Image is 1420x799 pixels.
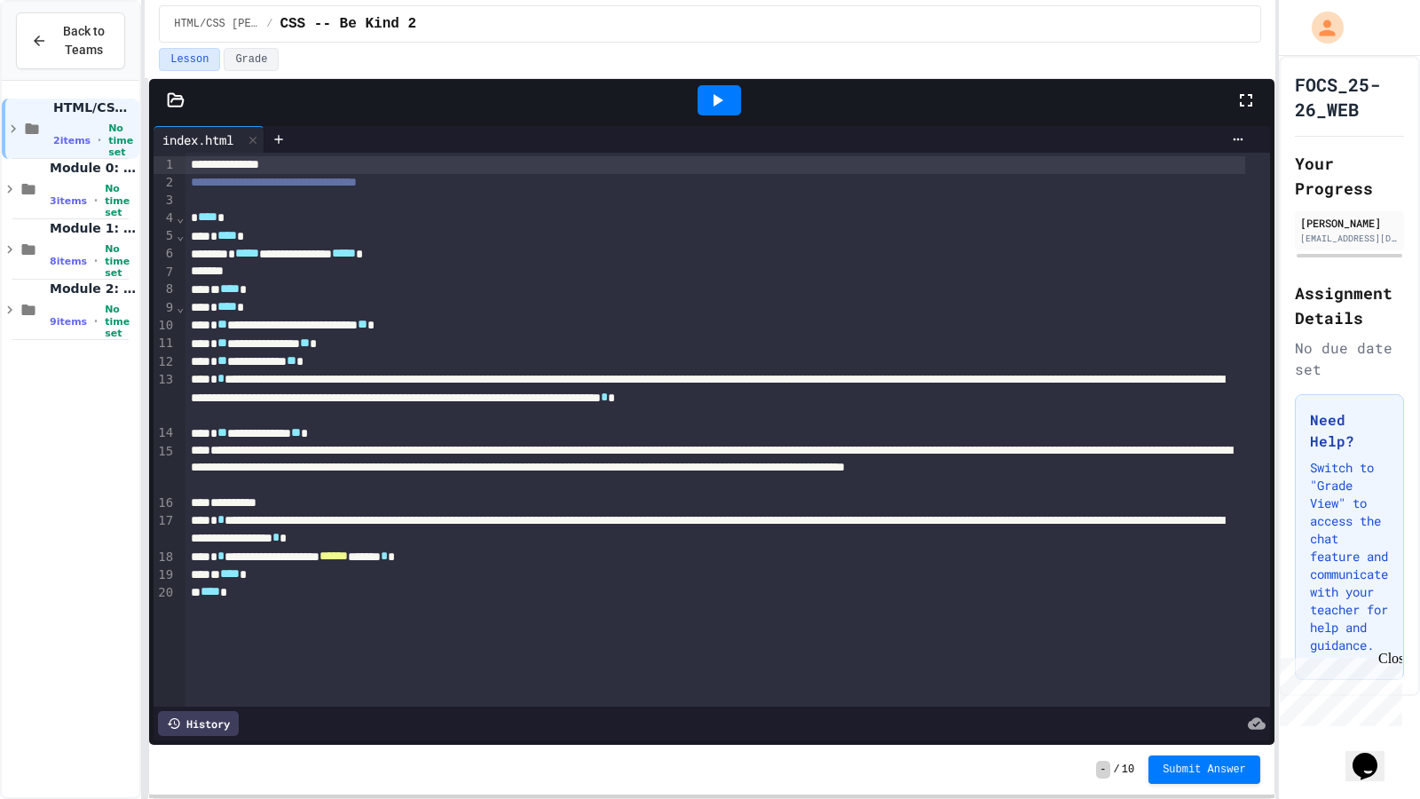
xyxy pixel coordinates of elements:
div: 1 [154,156,176,174]
div: index.html [154,131,242,149]
span: • [94,254,98,268]
div: 17 [154,512,176,549]
span: CSS -- Be Kind 2 [280,13,416,35]
div: 2 [154,174,176,192]
div: 15 [154,443,176,495]
h2: Your Progress [1295,151,1404,201]
div: 8 [154,281,176,298]
span: 10 [1122,763,1134,777]
div: 9 [154,299,176,317]
span: Fold line [176,228,185,242]
div: 5 [154,227,176,245]
h3: Need Help? [1310,409,1389,452]
span: • [94,314,98,328]
span: No time set [108,123,136,158]
div: History [158,711,239,736]
iframe: chat widget [1345,728,1402,781]
span: 9 items [50,316,87,328]
span: / [266,17,272,31]
span: • [94,194,98,208]
div: 3 [154,192,176,210]
span: • [98,133,101,147]
div: 12 [154,353,176,371]
div: 4 [154,210,176,227]
button: Grade [224,48,279,71]
iframe: chat widget [1273,651,1402,726]
div: No due date set [1295,337,1404,380]
span: 2 items [53,135,91,146]
span: - [1096,761,1109,779]
div: 7 [154,264,176,281]
span: HTML/CSS Campbell [174,17,259,31]
button: Submit Answer [1148,755,1260,784]
h1: FOCS_25-26_WEB [1295,72,1404,122]
p: Switch to "Grade View" to access the chat feature and communicate with your teacher for help and ... [1310,459,1389,654]
div: My Account [1293,7,1348,48]
div: 14 [154,424,176,442]
div: 13 [154,371,176,424]
div: [EMAIL_ADDRESS][DOMAIN_NAME] [1300,232,1399,245]
h2: Assignment Details [1295,281,1404,330]
span: Module 2: HTML [50,281,136,297]
span: 8 items [50,256,87,267]
span: Module 1: Intro to the Web [50,220,136,236]
div: Chat with us now!Close [7,7,122,113]
div: 20 [154,584,176,602]
span: No time set [105,183,136,218]
span: Back to Teams [58,22,110,59]
span: Fold line [176,300,185,314]
span: HTML/CSS [PERSON_NAME] [53,99,136,115]
div: [PERSON_NAME] [1300,215,1399,231]
span: Module 0: Welcome to Web Development [50,160,136,176]
span: / [1114,763,1120,777]
span: Fold line [176,210,185,225]
button: Back to Teams [16,12,125,69]
div: 16 [154,494,176,512]
span: No time set [105,243,136,279]
div: 6 [154,245,176,263]
div: index.html [154,126,264,153]
button: Lesson [159,48,220,71]
span: Submit Answer [1163,763,1246,777]
div: 11 [154,335,176,352]
span: No time set [105,304,136,339]
span: 3 items [50,195,87,207]
div: 18 [154,549,176,566]
div: 10 [154,317,176,335]
div: 19 [154,566,176,584]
